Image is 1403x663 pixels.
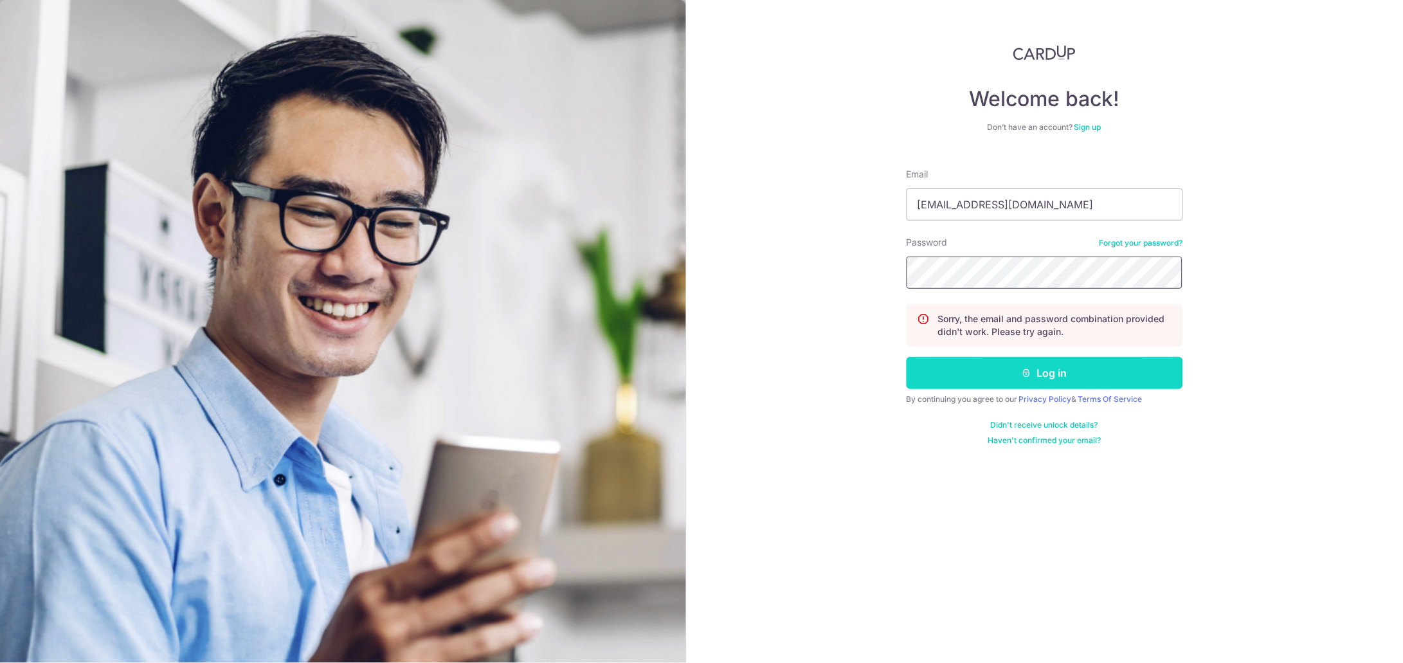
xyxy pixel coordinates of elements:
button: Log in [907,357,1183,389]
a: Sign up [1074,122,1101,132]
label: Email [907,168,928,181]
a: Privacy Policy [1019,394,1072,404]
a: Terms Of Service [1078,394,1143,404]
input: Enter your Email [907,188,1183,221]
a: Didn't receive unlock details? [991,420,1098,430]
div: Don’t have an account? [907,122,1183,132]
a: Forgot your password? [1100,238,1183,248]
label: Password [907,236,948,249]
h4: Welcome back! [907,86,1183,112]
a: Haven't confirmed your email? [988,435,1101,446]
p: Sorry, the email and password combination provided didn't work. Please try again. [938,313,1172,338]
div: By continuing you agree to our & [907,394,1183,404]
img: CardUp Logo [1013,45,1076,60]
